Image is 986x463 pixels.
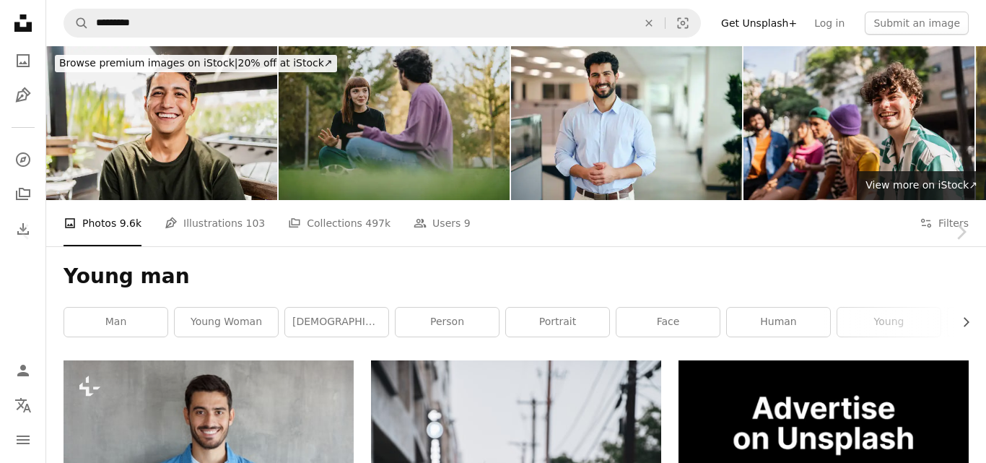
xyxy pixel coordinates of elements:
[616,308,720,337] a: face
[920,200,969,246] button: Filters
[285,308,388,337] a: [DEMOGRAPHIC_DATA]
[743,46,974,200] img: Portrait of friends outdoors
[414,200,471,246] a: Users 9
[165,200,265,246] a: Illustrations 103
[396,308,499,337] a: person
[9,145,38,174] a: Explore
[175,308,278,337] a: young woman
[712,12,806,35] a: Get Unsplash+
[46,46,277,200] img: Portrait of a young man indoors
[806,12,853,35] a: Log in
[64,308,167,337] a: man
[365,215,391,231] span: 497k
[865,12,969,35] button: Submit an image
[633,9,665,37] button: Clear
[64,264,969,290] h1: Young man
[935,163,986,301] a: Next
[953,308,969,337] button: scroll list to the right
[246,215,266,231] span: 103
[64,9,89,37] button: Search Unsplash
[727,308,830,337] a: human
[59,57,333,69] span: 20% off at iStock ↗
[9,46,38,75] a: Photos
[279,46,510,200] img: Young friends sitting on grass, enjoying conversation outdoors in bright sunlight
[506,308,609,337] a: portrait
[288,200,391,246] a: Collections 497k
[865,179,977,191] span: View more on iStock ↗
[64,9,701,38] form: Find visuals sitewide
[46,46,346,81] a: Browse premium images on iStock|20% off at iStock↗
[9,81,38,110] a: Illustrations
[666,9,700,37] button: Visual search
[464,215,471,231] span: 9
[9,391,38,420] button: Language
[511,46,742,200] img: Portrait of a Man in an Office
[9,356,38,385] a: Log in / Sign up
[9,425,38,454] button: Menu
[59,57,237,69] span: Browse premium images on iStock |
[857,171,986,200] a: View more on iStock↗
[837,308,941,337] a: young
